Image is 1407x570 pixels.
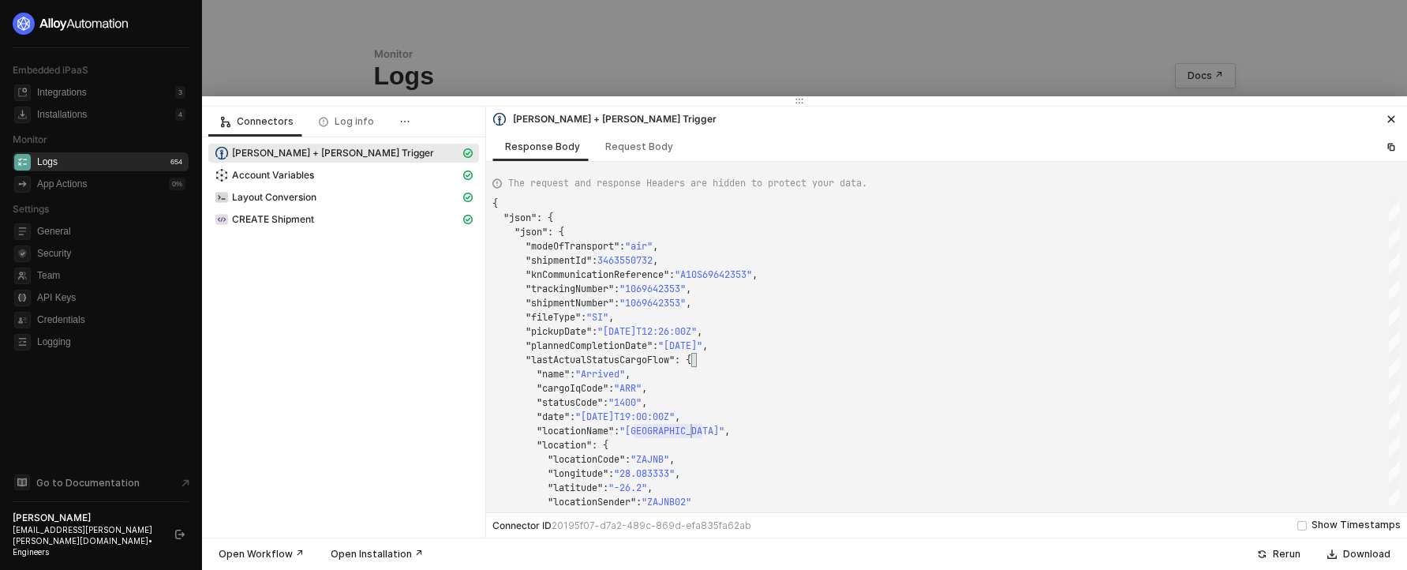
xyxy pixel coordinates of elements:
span: "ZAJNB" [631,453,669,466]
span: : { [548,226,564,238]
span: , [686,283,691,295]
span: icon-cards [463,215,473,224]
span: "lastActualStatusCargoFlow" [526,354,675,366]
span: , [752,268,758,281]
img: integration-icon [215,169,228,182]
div: Open Installation ↗ [331,548,423,561]
span: "knCommunicationReference" [526,268,669,281]
span: 20195f07-d7a2-489c-869d-efa835fa62ab [552,519,751,531]
span: "cargoIqCode" [537,382,608,395]
span: icon-drag-indicator [795,96,804,106]
span: "latitude" [548,482,603,494]
span: Account Variables [208,166,479,185]
span: general [14,223,31,240]
span: "fileType" [526,311,581,324]
div: Connector ID [492,519,751,532]
span: "ZAJNB02" [642,496,691,508]
span: : [603,482,608,494]
span: icon-cards [463,171,473,180]
span: Logging [37,332,185,351]
span: "locationName" [537,425,614,437]
img: integration-icon [215,213,228,226]
span: Account Variables [232,169,314,182]
div: [EMAIL_ADDRESS][PERSON_NAME][PERSON_NAME][DOMAIN_NAME] • Engineers [13,524,161,557]
button: ellipsis [387,107,423,137]
span: "locationSender" [548,496,636,508]
span: Settings [13,203,49,215]
span: "[GEOGRAPHIC_DATA]" [619,425,724,437]
span: "location" [537,439,592,452]
span: , [608,311,614,324]
span: "1069642353" [619,297,686,309]
span: Monitor [13,133,47,145]
span: : [608,467,614,480]
span: credentials [14,312,31,328]
span: : { [537,212,553,224]
span: The request and response Headers are hidden to protect your data. [508,176,867,190]
span: CREATE Shipment [232,213,314,226]
div: Open Workflow ↗ [219,548,304,561]
button: Rerun [1247,545,1311,564]
span: icon-logs [14,154,31,171]
span: "json" [515,226,548,238]
button: Open Installation ↗ [320,545,433,564]
span: , [653,254,658,267]
span: "[DATE]" [658,339,702,352]
div: 654 [167,156,185,168]
span: "1400" [608,396,642,409]
span: icon-app-actions [14,176,31,193]
span: : [592,254,597,267]
span: integrations [14,84,31,101]
span: "plannedCompletionDate" [526,339,653,352]
span: "modeOfTransport" [526,240,619,253]
span: documentation [14,474,30,490]
span: : [625,453,631,466]
div: Connectors [221,115,294,128]
span: , [675,467,680,480]
span: "locationCode" [548,453,625,466]
span: icon-logic [221,117,230,126]
div: Installations [37,108,87,122]
span: Embedded iPaaS [13,64,88,76]
img: integration-icon [493,113,506,126]
span: , [642,382,647,395]
span: ellipsis [399,116,410,127]
span: "[DATE]T12:26:00Z" [597,325,697,338]
span: "pickupDate" [526,325,592,338]
span: "longitude" [548,467,608,480]
div: 0 % [169,178,185,190]
a: logo [13,13,189,35]
span: "air" [625,240,653,253]
span: "ARR" [614,382,642,395]
span: [PERSON_NAME] + [PERSON_NAME] Trigger [232,147,434,159]
span: icon-cards [463,193,473,202]
span: , [625,368,631,381]
span: : [653,339,658,352]
div: Log info [319,115,374,128]
span: , [675,411,680,423]
span: icon-close [1386,114,1396,124]
span: , [697,325,702,338]
span: "SI" [586,311,608,324]
span: "shipmentId" [526,254,592,267]
span: , [724,425,730,437]
span: "date" [537,411,570,423]
span: : [603,396,608,409]
div: [PERSON_NAME] [13,512,161,524]
span: Layout Conversion [208,188,479,207]
span: : [608,382,614,395]
span: : { [592,439,608,452]
div: Integrations [37,86,87,99]
span: "json" [503,212,537,224]
button: Open Workflow ↗ [208,545,314,564]
span: team [14,268,31,284]
div: Rerun [1273,548,1300,561]
span: : [669,268,675,281]
span: "1069642353" [619,283,686,295]
span: : [570,411,575,423]
div: Request Body [605,141,673,153]
span: icon-success-page [1257,549,1267,559]
span: , [642,396,647,409]
span: CREATE Shipment [208,210,479,229]
span: Security [37,244,185,263]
